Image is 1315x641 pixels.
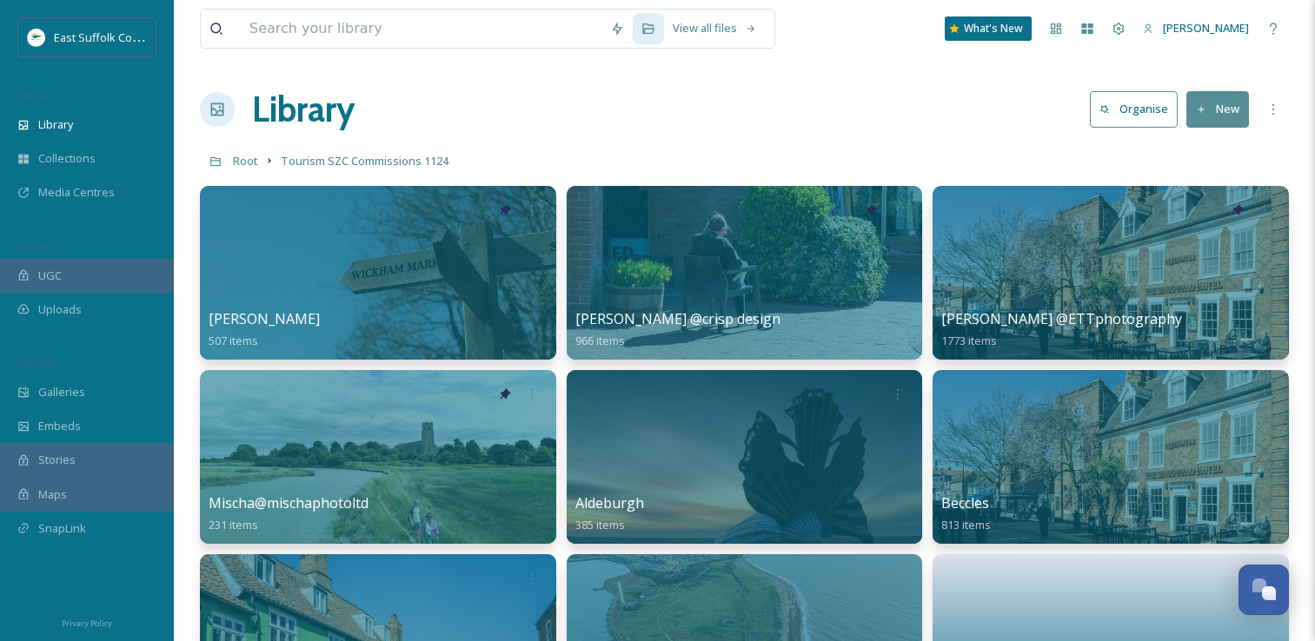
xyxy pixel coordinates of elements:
[941,311,1182,348] a: [PERSON_NAME] @ETTphotography1773 items
[252,83,355,135] a: Library
[941,333,997,348] span: 1773 items
[1090,91,1178,127] button: Organise
[575,517,625,532] span: 385 items
[28,29,45,46] img: ESC%20Logo.png
[1239,565,1289,615] button: Open Chat
[38,184,115,201] span: Media Centres
[38,150,96,167] span: Collections
[209,333,258,348] span: 507 items
[38,116,73,133] span: Library
[281,153,448,169] span: Tourism SZC Commissions 1124
[241,10,601,48] input: Search your library
[575,311,780,348] a: [PERSON_NAME] @crisp design966 items
[38,384,85,400] span: Galleries
[38,520,86,537] span: SnapLink
[1090,91,1186,127] a: Organise
[575,495,644,532] a: Aldeburgh385 items
[941,517,991,532] span: 813 items
[281,150,448,171] a: Tourism SZC Commissions 1124
[233,153,258,169] span: Root
[233,150,258,171] a: Root
[38,268,62,284] span: UGC
[575,333,625,348] span: 966 items
[941,493,989,512] span: Beccles
[38,452,76,468] span: Stories
[664,11,766,45] a: View all files
[38,418,81,434] span: Embeds
[62,618,112,629] span: Privacy Policy
[1186,91,1249,127] button: New
[17,357,57,370] span: WIDGETS
[209,517,258,532] span: 231 items
[209,311,320,348] a: [PERSON_NAME]507 items
[38,301,82,318] span: Uploads
[17,89,48,102] span: MEDIA
[575,493,644,512] span: Aldeburgh
[17,241,55,254] span: COLLECT
[1134,11,1258,45] a: [PERSON_NAME]
[209,309,320,328] span: [PERSON_NAME]
[1163,20,1249,36] span: [PERSON_NAME]
[941,309,1182,328] span: [PERSON_NAME] @ETTphotography
[575,309,780,328] span: [PERSON_NAME] @crisp design
[941,495,991,532] a: Beccles813 items
[54,29,156,45] span: East Suffolk Council
[945,17,1032,41] a: What's New
[209,493,369,512] span: Mischa@mischaphotoltd
[209,495,369,532] a: Mischa@mischaphotoltd231 items
[38,486,67,503] span: Maps
[62,611,112,632] a: Privacy Policy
